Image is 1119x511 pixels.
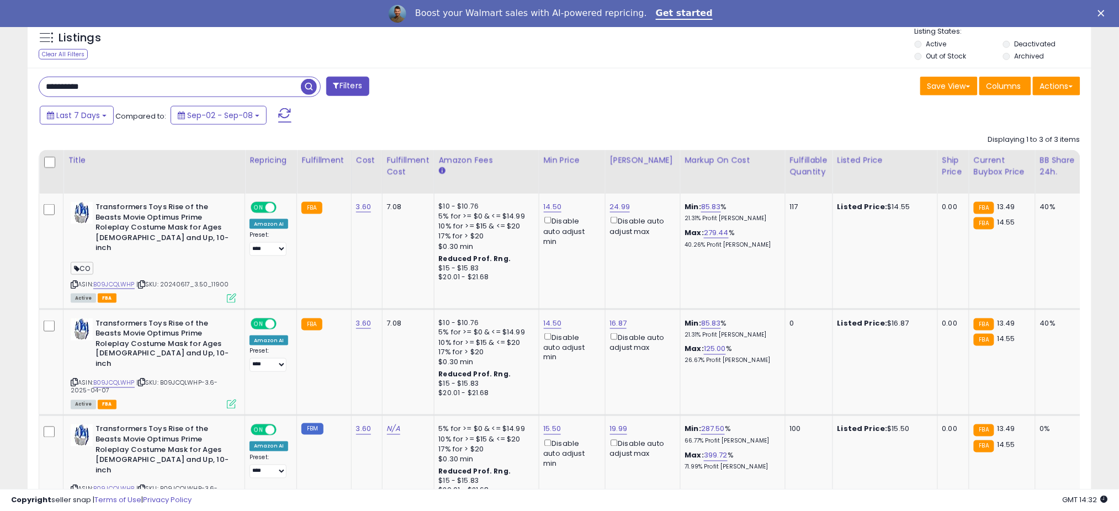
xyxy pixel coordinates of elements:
div: $20.01 - $21.68 [439,273,531,282]
a: 14.50 [544,318,562,329]
b: Reduced Prof. Rng. [439,467,511,476]
div: $14.55 [837,202,929,212]
img: 411cKZ2fOBL._SL40_.jpg [71,318,93,340]
th: The percentage added to the cost of goods (COGS) that forms the calculator for Min & Max prices. [680,150,785,194]
div: Boost your Walmart sales with AI-powered repricing. [415,8,647,19]
span: All listings currently available for purchase on Amazon [71,294,96,303]
div: $0.30 min [439,358,531,368]
div: % [685,318,777,339]
b: Max: [685,344,704,354]
div: 7.08 [387,318,426,328]
div: Clear All Filters [39,49,88,60]
small: FBA [974,217,994,230]
img: 411cKZ2fOBL._SL40_.jpg [71,202,93,224]
b: Max: [685,227,704,238]
div: 0 [790,318,824,328]
a: B09JCQLWHP [93,280,135,289]
div: Listed Price [837,155,933,166]
div: 10% for >= $15 & <= $20 [439,435,531,445]
div: Amazon AI [250,336,288,345]
small: FBA [974,202,994,214]
a: B09JCQLWHP [93,379,135,388]
div: 5% for >= $0 & <= $14.99 [439,424,531,434]
span: 13.49 [997,318,1015,328]
small: FBA [974,334,994,346]
a: Get started [656,8,713,20]
span: OFF [275,425,293,435]
div: % [685,424,777,445]
div: % [685,228,777,248]
a: 279.44 [704,227,729,238]
b: Reduced Prof. Rng. [439,254,511,263]
button: Columns [979,77,1031,95]
span: All listings currently available for purchase on Amazon [71,400,96,409]
div: $15.50 [837,424,929,434]
div: 17% for > $20 [439,348,531,358]
span: 14.55 [997,217,1015,227]
label: Deactivated [1014,39,1056,49]
div: Min Price [544,155,601,166]
div: Amazon AI [250,219,288,229]
div: [PERSON_NAME] [610,155,676,166]
a: 3.60 [356,201,372,212]
b: Listed Price: [837,424,888,434]
div: ASIN: [71,318,236,408]
span: ON [252,203,266,212]
div: $15 - $15.83 [439,380,531,389]
img: 411cKZ2fOBL._SL40_.jpg [71,424,93,446]
a: 24.99 [610,201,630,212]
small: FBM [301,423,323,435]
div: BB Share 24h. [1040,155,1080,178]
button: Filters [326,77,369,96]
b: Listed Price: [837,201,888,212]
small: FBA [301,202,322,214]
a: 399.72 [704,450,728,461]
b: Min: [685,318,702,328]
small: FBA [974,318,994,331]
div: 0.00 [942,318,961,328]
a: 3.60 [356,424,372,435]
p: Listing States: [915,26,1091,37]
a: 287.50 [701,424,725,435]
b: Min: [685,201,702,212]
div: $10 - $10.76 [439,318,531,328]
div: 40% [1040,318,1076,328]
label: Out of Stock [926,51,967,61]
div: Preset: [250,231,288,256]
span: 14.55 [997,440,1015,450]
p: 71.99% Profit [PERSON_NAME] [685,464,777,471]
div: Disable auto adjust min [544,438,597,470]
div: 117 [790,202,824,212]
p: 21.31% Profit [PERSON_NAME] [685,215,777,222]
div: $16.87 [837,318,929,328]
span: OFF [275,203,293,212]
div: Amazon Fees [439,155,534,166]
div: seller snap | | [11,495,192,505]
div: 0.00 [942,424,961,434]
div: 40% [1040,202,1076,212]
a: 15.50 [544,424,561,435]
b: Min: [685,424,702,434]
div: Fulfillment Cost [387,155,429,178]
a: 125.00 [704,344,726,355]
label: Archived [1014,51,1044,61]
div: Displaying 1 to 3 of 3 items [988,135,1080,145]
a: 16.87 [610,318,627,329]
div: % [685,344,777,365]
a: Terms of Use [94,494,141,505]
div: Current Buybox Price [974,155,1031,178]
small: FBA [974,424,994,437]
button: Save View [920,77,978,95]
div: $0.30 min [439,242,531,252]
div: Close [1098,10,1109,17]
small: Amazon Fees. [439,166,446,176]
span: Last 7 Days [56,110,100,121]
span: FBA [98,294,116,303]
span: Sep-02 - Sep-08 [187,110,253,121]
p: 26.67% Profit [PERSON_NAME] [685,357,777,365]
b: Listed Price: [837,318,888,328]
div: $0.30 min [439,455,531,465]
strong: Copyright [11,494,51,505]
small: FBA [974,440,994,453]
div: 5% for >= $0 & <= $14.99 [439,327,531,337]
